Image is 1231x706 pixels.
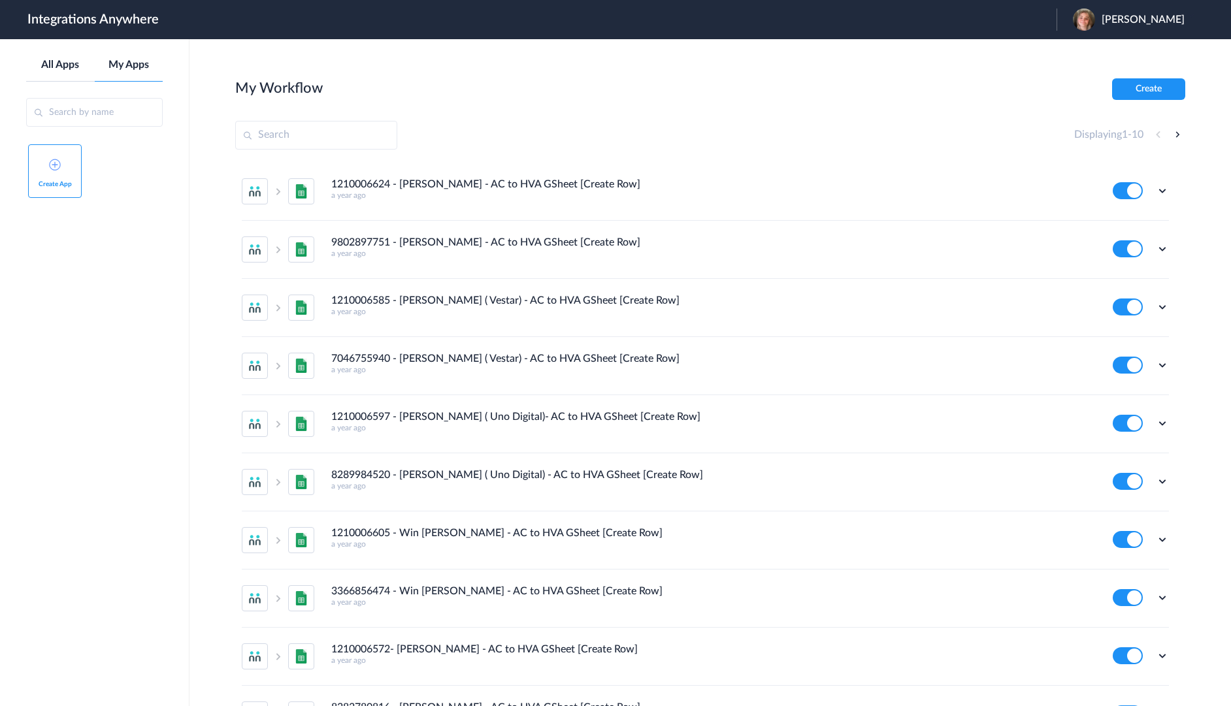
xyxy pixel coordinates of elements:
h4: 3366856474 - Win [PERSON_NAME] - AC to HVA GSheet [Create Row] [331,585,663,598]
a: My Apps [95,59,163,71]
h4: 8289984520 - [PERSON_NAME] ( Uno Digital) - AC to HVA GSheet [Create Row] [331,469,703,481]
h4: 1210006585 - [PERSON_NAME] ( Vestar) - AC to HVA GSheet [Create Row] [331,295,680,307]
button: Create [1112,78,1185,100]
span: 10 [1132,129,1143,140]
h4: Displaying - [1074,129,1143,141]
span: Create App [35,180,75,188]
h4: 1210006572- [PERSON_NAME] - AC to HVA GSheet [Create Row] [331,643,638,656]
h5: a year ago [331,191,1095,200]
a: All Apps [26,59,95,71]
span: 1 [1122,129,1128,140]
span: [PERSON_NAME] [1102,14,1185,26]
h5: a year ago [331,249,1095,258]
h5: a year ago [331,365,1095,374]
h5: a year ago [331,656,1095,665]
h4: 9802897751 - [PERSON_NAME] - AC to HVA GSheet [Create Row] [331,236,640,249]
h4: 7046755940 - [PERSON_NAME] ( Vestar) - AC to HVA GSheet [Create Row] [331,353,680,365]
img: profile-2.jpg [1073,8,1095,31]
img: add-icon.svg [49,159,61,170]
h5: a year ago [331,539,1095,549]
h5: a year ago [331,423,1095,432]
h2: My Workflow [235,80,323,97]
h1: Integrations Anywhere [27,12,159,27]
h5: a year ago [331,598,1095,607]
h4: 1210006597 - [PERSON_NAME] ( Uno Digital)- AC to HVA GSheet [Create Row] [331,411,700,423]
h5: a year ago [331,307,1095,316]
h4: 1210006605 - Win [PERSON_NAME] - AC to HVA GSheet [Create Row] [331,527,663,539]
input: Search [235,121,397,150]
h4: 1210006624 - [PERSON_NAME] - AC to HVA GSheet [Create Row] [331,178,640,191]
input: Search by name [26,98,163,127]
h5: a year ago [331,481,1095,490]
